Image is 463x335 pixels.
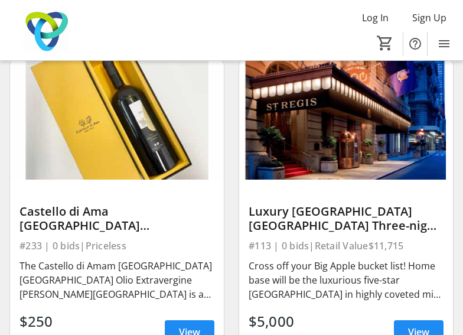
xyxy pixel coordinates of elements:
div: Cross off your Big Apple bucket list! Home base will be the luxurious five-star [GEOGRAPHIC_DATA]... [249,259,444,301]
span: Sign Up [412,11,446,25]
img: Luxury NYC St. Regis Hotel Three-night Stay [239,59,453,180]
button: Help [403,32,427,56]
div: The Castello di Amam [GEOGRAPHIC_DATA] [GEOGRAPHIC_DATA] Olio Extravergine [PERSON_NAME][GEOGRAPH... [19,259,214,301]
div: $5,000 [249,311,304,332]
button: Cart [374,32,396,54]
img: Trillium Health Partners Foundation's Logo [7,8,86,53]
div: Castello di Ama [GEOGRAPHIC_DATA] [GEOGRAPHIC_DATA] 2024 Extra Virgin Olive Oil Magnum [19,204,214,233]
button: Sign Up [403,8,456,27]
span: Log In [362,11,389,25]
button: Menu [432,32,456,56]
div: #233 | 0 bids | Priceless [19,238,214,254]
div: $250 [19,311,74,332]
button: Log In [353,8,398,27]
img: Castello di Ama Siena Italy 2024 Extra Virgin Olive Oil Magnum [10,59,224,180]
div: #113 | 0 bids | Retail Value $11,715 [249,238,444,254]
div: Luxury [GEOGRAPHIC_DATA] [GEOGRAPHIC_DATA] Three-night Stay [249,204,444,233]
